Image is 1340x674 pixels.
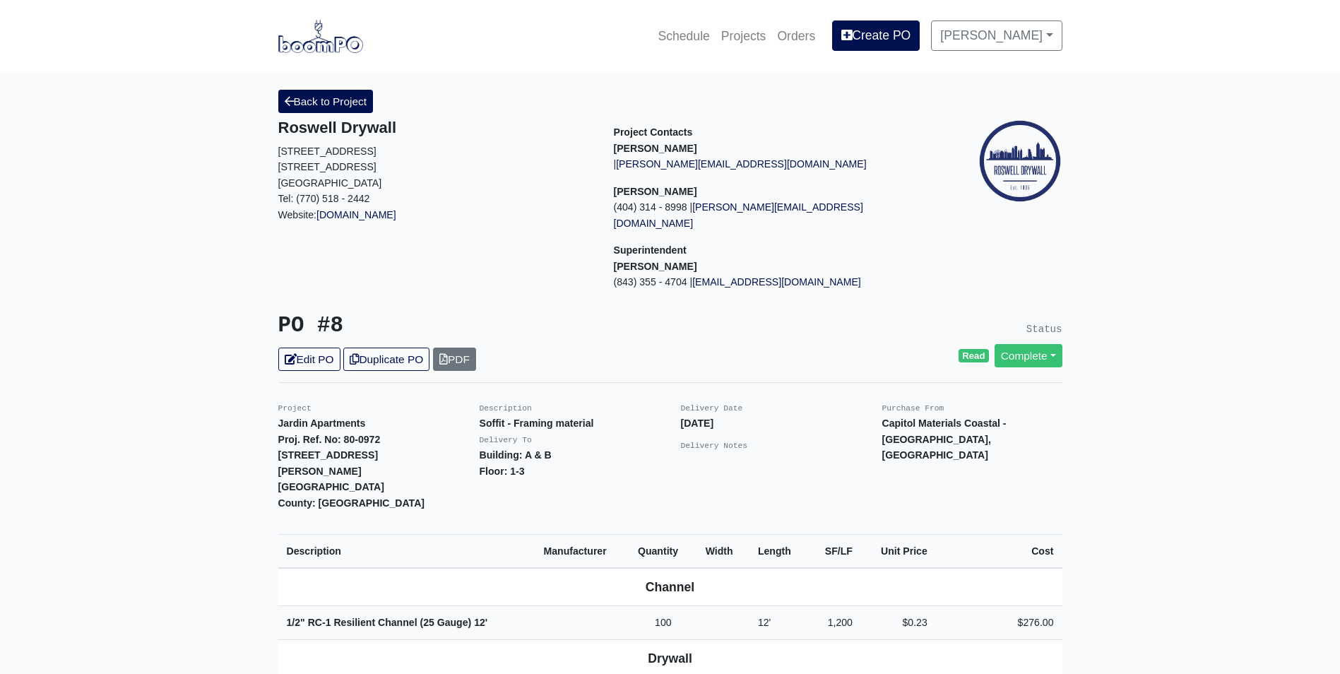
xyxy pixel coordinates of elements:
[614,186,697,197] strong: [PERSON_NAME]
[1026,324,1062,335] small: Status
[278,497,425,509] strong: County: [GEOGRAPHIC_DATA]
[287,617,488,628] strong: 1/2" RC-1 Resilient Channel (25 Gauge)
[278,159,593,175] p: [STREET_ADDRESS]
[474,617,487,628] span: 12'
[278,191,593,207] p: Tel: (770) 518 - 2442
[278,119,593,223] div: Website:
[931,20,1062,50] a: [PERSON_NAME]
[629,534,697,568] th: Quantity
[716,20,772,52] a: Projects
[882,415,1062,463] p: Capitol Materials Coastal - [GEOGRAPHIC_DATA], [GEOGRAPHIC_DATA]
[433,348,476,371] a: PDF
[681,418,714,429] strong: [DATE]
[616,158,866,170] a: [PERSON_NAME][EMAIL_ADDRESS][DOMAIN_NAME]
[614,126,693,138] span: Project Contacts
[278,449,379,477] strong: [STREET_ADDRESS][PERSON_NAME]
[480,449,552,461] strong: Building: A & B
[749,534,809,568] th: Length
[692,276,861,288] a: [EMAIL_ADDRESS][DOMAIN_NAME]
[278,313,660,339] h3: PO #8
[882,404,944,413] small: Purchase From
[646,580,694,594] b: Channel
[480,466,525,477] strong: Floor: 1-3
[278,534,535,568] th: Description
[614,156,928,172] p: |
[278,348,340,371] a: Edit PO
[278,404,312,413] small: Project
[614,199,928,231] p: (404) 314 - 8998 |
[861,534,936,568] th: Unit Price
[278,119,593,137] h5: Roswell Drywall
[614,143,697,154] strong: [PERSON_NAME]
[629,606,697,640] td: 100
[832,20,920,50] a: Create PO
[648,651,692,666] b: Drywall
[758,617,771,628] span: 12'
[278,481,384,492] strong: [GEOGRAPHIC_DATA]
[278,143,593,160] p: [STREET_ADDRESS]
[652,20,715,52] a: Schedule
[278,418,366,429] strong: Jardin Apartments
[936,534,1062,568] th: Cost
[614,244,687,256] span: Superintendent
[316,209,396,220] a: [DOMAIN_NAME]
[614,261,697,272] strong: [PERSON_NAME]
[681,404,743,413] small: Delivery Date
[480,404,532,413] small: Description
[278,434,381,445] strong: Proj. Ref. No: 80-0972
[771,20,821,52] a: Orders
[535,534,629,568] th: Manufacturer
[995,344,1062,367] a: Complete
[278,20,363,52] img: boomPO
[809,606,861,640] td: 1,200
[861,606,936,640] td: $0.23
[278,90,374,113] a: Back to Project
[614,274,928,290] p: (843) 355 - 4704 |
[343,348,429,371] a: Duplicate PO
[480,418,594,429] strong: Soffit - Framing material
[936,606,1062,640] td: $276.00
[480,436,532,444] small: Delivery To
[681,442,748,450] small: Delivery Notes
[697,534,749,568] th: Width
[959,349,989,363] span: Read
[614,201,863,229] a: [PERSON_NAME][EMAIL_ADDRESS][DOMAIN_NAME]
[278,175,593,191] p: [GEOGRAPHIC_DATA]
[809,534,861,568] th: SF/LF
